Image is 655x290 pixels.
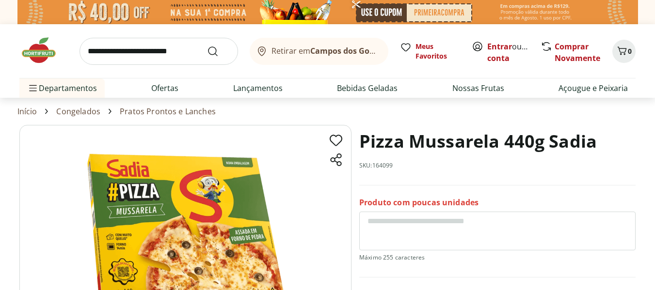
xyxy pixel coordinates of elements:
a: Pratos Prontos e Lanches [120,107,216,116]
a: Nossas Frutas [452,82,504,94]
a: Ofertas [151,82,178,94]
a: Início [17,107,37,116]
a: Comprar Novamente [555,41,600,63]
a: Entrar [487,41,512,52]
a: Açougue e Peixaria [559,82,628,94]
a: Criar conta [487,41,541,63]
b: Campos dos Goytacazes/[GEOGRAPHIC_DATA] [310,46,486,56]
button: Menu [27,76,39,100]
span: ou [487,41,530,64]
button: Submit Search [207,46,230,57]
img: Hortifruti [19,36,68,65]
a: Bebidas Geladas [337,82,398,94]
input: search [80,38,238,65]
span: Departamentos [27,76,97,100]
a: Meus Favoritos [400,42,460,61]
span: Meus Favoritos [415,42,460,61]
a: Congelados [56,107,100,116]
button: Retirar emCampos dos Goytacazes/[GEOGRAPHIC_DATA] [250,38,388,65]
p: SKU: 164099 [359,162,393,169]
button: Carrinho [612,40,636,63]
p: Produto com poucas unidades [359,197,479,208]
a: Lançamentos [233,82,283,94]
h1: Pizza Mussarela 440g Sadia [359,125,597,158]
span: Retirar em [272,46,379,55]
span: 0 [628,46,632,56]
